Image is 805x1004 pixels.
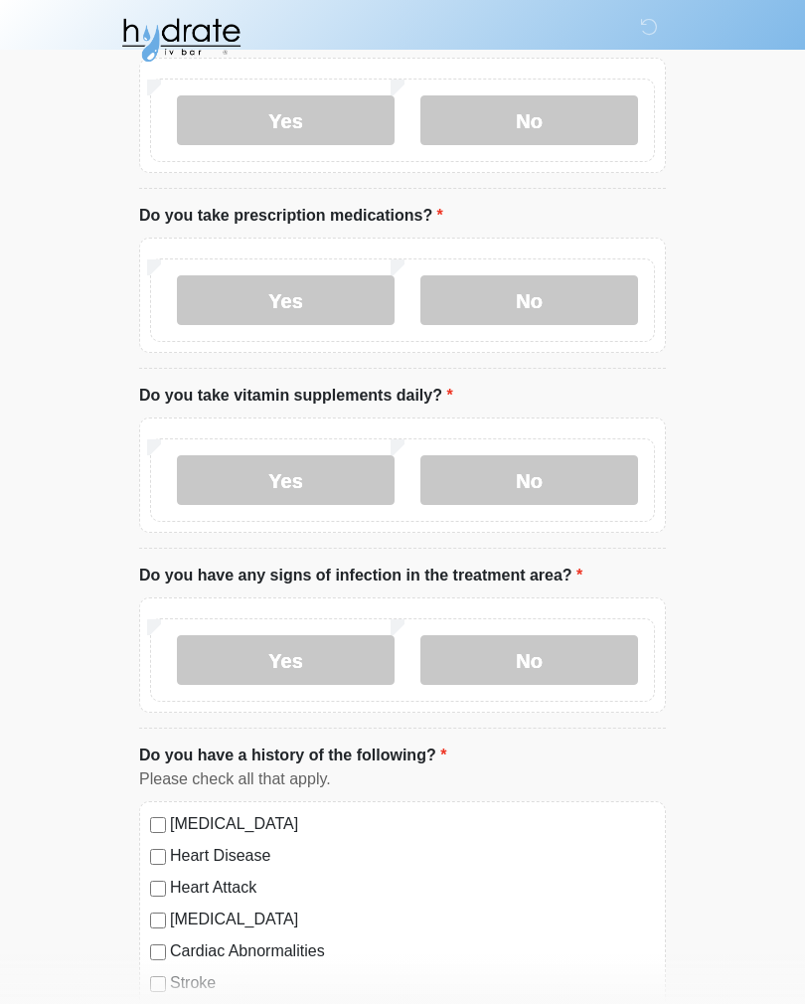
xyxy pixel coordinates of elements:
div: Please check all that apply. [139,767,666,791]
label: Yes [177,275,395,325]
input: Heart Attack [150,881,166,897]
label: Do you take prescription medications? [139,204,443,228]
label: Yes [177,95,395,145]
label: Do you have any signs of infection in the treatment area? [139,564,582,587]
label: Do you have a history of the following? [139,744,446,767]
label: [MEDICAL_DATA] [170,908,655,931]
label: No [420,275,638,325]
label: No [420,95,638,145]
label: No [420,635,638,685]
label: Yes [177,635,395,685]
label: Yes [177,455,395,505]
label: No [420,455,638,505]
label: Heart Attack [170,876,655,900]
input: [MEDICAL_DATA] [150,913,166,928]
input: [MEDICAL_DATA] [150,817,166,833]
input: Stroke [150,976,166,992]
label: Stroke [170,971,655,995]
label: [MEDICAL_DATA] [170,812,655,836]
label: Do you take vitamin supplements daily? [139,384,453,408]
label: Heart Disease [170,844,655,868]
input: Cardiac Abnormalities [150,944,166,960]
label: Cardiac Abnormalities [170,939,655,963]
input: Heart Disease [150,849,166,865]
img: Hydrate IV Bar - Fort Collins Logo [119,15,242,65]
